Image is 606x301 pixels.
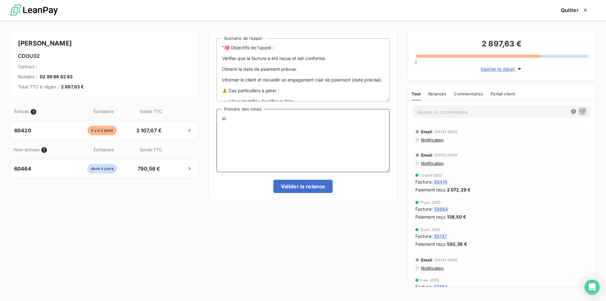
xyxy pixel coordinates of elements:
[414,60,417,65] span: 0
[415,214,446,220] span: Paiement reçu
[74,146,133,153] span: Échéance
[412,91,421,96] span: Tout
[132,127,165,134] span: 2 107,07 €
[421,153,433,158] span: Email
[420,266,444,271] span: Notification
[132,165,165,172] span: 790,56 €
[415,206,433,212] span: Facture :
[14,127,31,134] span: 60420
[421,129,433,134] span: Email
[41,147,47,153] span: 1
[420,173,443,177] span: 13 août 2025
[134,146,168,153] span: Solde TTC
[87,164,117,173] span: dans 4 jours
[447,186,471,193] span: 2 072,29 €
[87,126,117,135] span: il y a 2 jours
[273,180,333,193] button: Valider la relance
[415,178,433,185] span: Facture :
[479,65,525,73] button: Déplier le détail
[434,178,448,185] span: 60414
[420,201,441,204] span: 15 juil. 2025
[14,108,29,115] span: Échues
[61,84,84,90] span: 2 897,63 €
[490,91,515,96] span: Portail client
[18,74,37,80] span: Numéro :
[415,38,588,51] h3: 2 897,63 €
[31,109,36,115] span: 1
[217,38,389,101] textarea: "🎯 Objectifs de l'appel : Vérifier que la facture a été reçue et est conforme. Obtenir la date de...
[434,233,447,239] span: 59747
[420,278,439,282] span: 9 avr. 2025
[553,3,596,17] button: Quitter
[415,283,433,290] span: Facture :
[434,153,457,157] span: [DATE] 08:52
[134,108,168,115] span: Solde TTC
[481,66,515,72] span: Déplier le détail
[415,186,446,193] span: Paiement reçu
[18,63,37,70] span: Contact :
[14,165,31,172] span: 60464
[18,52,191,60] h6: CDOU02
[434,206,448,212] span: 59864
[420,161,444,166] span: Notification
[217,109,389,172] textarea: sc
[40,74,73,80] span: 02 99 98 62 83
[74,108,133,115] span: Échéance
[14,146,40,153] span: Non-échues
[428,91,446,96] span: Relances
[18,38,191,48] h4: [PERSON_NAME]
[434,283,448,290] span: 58564
[585,280,600,295] div: Open Intercom Messenger
[434,130,457,134] span: [DATE] 08:53
[18,84,58,90] span: Total TTC à régler :
[454,91,483,96] span: Commentaires
[420,137,444,142] span: Notification
[421,257,433,262] span: Email
[415,241,446,247] span: Paiement reçu
[420,228,441,232] span: 15 juil. 2025
[447,214,466,220] span: 138,50 €
[434,258,457,262] span: [DATE] 08:50
[10,2,58,19] img: logo LeanPay
[415,233,433,239] span: Facture :
[447,241,467,247] span: 592,36 €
